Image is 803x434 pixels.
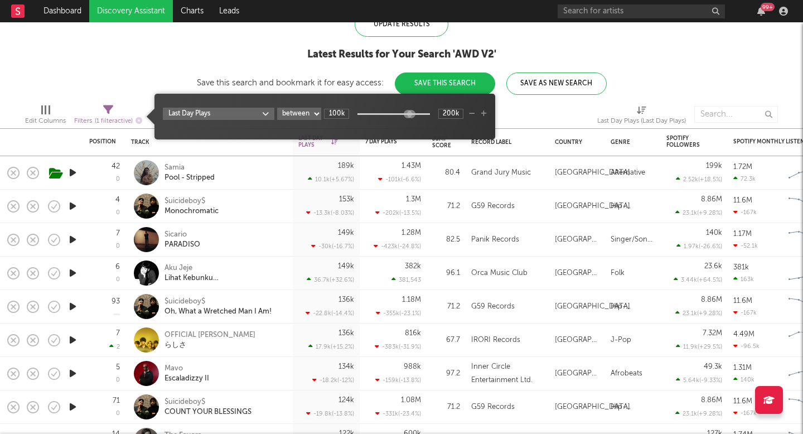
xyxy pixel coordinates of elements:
div: $uicideboy$ [165,397,251,407]
div: 8.86M [701,296,722,303]
div: 49.3k [704,363,722,370]
div: 82.5 [432,233,460,247]
div: 0 [116,277,120,283]
div: 140k [733,376,754,383]
div: -22.8k ( -14.4 % ) [306,310,354,317]
div: G59 Records [471,401,515,414]
div: 381k [733,264,749,271]
div: Edit Columns [25,114,66,128]
div: 1.17M [733,230,752,238]
div: 2.52k ( +18.5 % ) [676,176,722,183]
div: 1.3M [406,196,421,203]
div: 0 [116,411,120,417]
div: 23.1k ( +9.28 % ) [675,209,722,216]
div: PARADISO [165,240,200,250]
div: 124k [338,397,354,404]
div: [GEOGRAPHIC_DATA] [555,401,630,414]
div: 93 [112,298,120,305]
div: [GEOGRAPHIC_DATA] [555,367,599,380]
div: 10.1k ( +5.67 % ) [308,176,354,183]
div: [GEOGRAPHIC_DATA] [555,200,630,213]
div: 80.4 [432,166,460,180]
div: 199k [706,162,722,170]
div: 3.44k ( +64.5 % ) [674,276,722,283]
div: -101k ( -6.6 % ) [378,176,421,183]
div: J-Pop [611,334,631,347]
div: 0 [116,210,120,216]
div: 7 [116,230,120,237]
div: $uicideboy$ [165,196,219,206]
div: -355k ( -23.1 % ) [376,310,421,317]
div: -423k ( -24.8 % ) [374,243,421,250]
div: 816k [405,330,421,337]
div: 96.1 [432,267,460,280]
div: [GEOGRAPHIC_DATA] [555,300,630,314]
input: Search... [694,106,778,123]
div: Spotify Followers [666,135,705,148]
div: -331k ( -23.4 % ) [375,410,421,417]
div: $uicideboy$ [165,297,272,307]
div: Track [131,139,282,146]
div: Latest Results for Your Search ' AWD V2 ' [197,48,607,61]
div: -30k ( -16.7 % ) [311,243,354,250]
a: SamiaPool - Stripped [165,163,215,183]
div: 382k [405,263,421,270]
div: Position [89,138,116,145]
input: Search for artists [558,4,725,18]
a: Aku JejeLihat Kebunku ([GEOGRAPHIC_DATA]) [165,263,284,283]
div: 0 [116,377,120,383]
div: Afrobeats [611,367,642,380]
div: G59 Records [471,300,515,314]
div: 71.2 [432,401,460,414]
div: 42 [112,163,120,170]
div: 136k [338,296,354,303]
div: 134k [338,363,354,370]
div: 72.3k [733,175,756,182]
div: 2 [109,343,120,350]
span: ( 1 filter active) [95,118,133,124]
div: 11.9k ( +29.5 % ) [676,343,722,350]
a: $uicideboy$Oh, What a Wretched Man I Am! [165,297,272,317]
div: Last Day Plays (Last Day Plays) [597,100,686,133]
div: Filters [74,114,142,128]
div: 71 [113,397,120,404]
div: Lihat Kebunku ([GEOGRAPHIC_DATA]) [165,273,284,283]
div: 988k [404,363,421,370]
div: -383k ( -31.9 % ) [375,343,421,350]
div: [GEOGRAPHIC_DATA] [555,334,599,347]
div: -52.1k [733,242,758,249]
div: Alternative [611,166,645,180]
div: 1.31M [733,364,752,372]
div: 8.86M [701,397,722,404]
div: 71.2 [432,300,460,314]
div: Edit Columns [25,100,66,133]
div: 4 [115,196,120,204]
div: -167k [733,209,757,216]
div: Hip-Hop/Rap [611,300,655,314]
div: Grand Jury Music [471,166,531,180]
div: 11.6M [733,197,752,204]
button: 99+ [757,7,765,16]
div: -18.2k ( -12 % ) [312,377,354,384]
div: 6 [115,263,120,271]
div: 1.28M [401,229,421,237]
div: [GEOGRAPHIC_DATA] [555,233,599,247]
a: MavoEscaladizzy II [165,364,209,384]
div: 149k [338,229,354,237]
div: Oh, What a Wretched Man I Am! [165,307,272,317]
button: Save This Search [395,73,495,95]
div: -13.3k ( -8.03 % ) [306,209,354,216]
div: Last Day Plays (Last Day Plays) [597,114,686,128]
div: 381,543 [391,276,421,283]
div: Hip-Hop/Rap [611,401,655,414]
div: 23.6k [704,263,722,270]
div: 67.7 [432,334,460,347]
div: 99 + [761,3,775,11]
div: -19.8k ( -13.8 % ) [306,410,354,417]
div: らしさ [165,340,255,350]
div: -167k [733,309,757,316]
div: 5 [116,364,120,371]
div: -159k ( -13.8 % ) [375,377,421,384]
div: -202k ( -13.5 % ) [375,209,421,216]
div: 36.7k ( +32.6 % ) [307,276,354,283]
